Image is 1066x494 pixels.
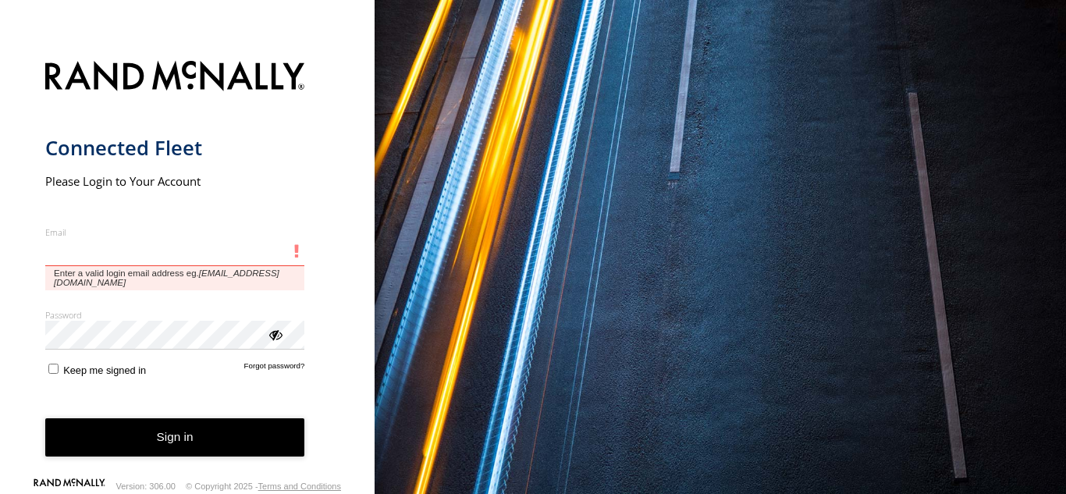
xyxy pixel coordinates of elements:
label: Email [45,226,305,238]
img: Rand McNally [45,58,305,98]
span: Keep me signed in [63,364,146,376]
label: Password [45,309,305,321]
div: Version: 306.00 [116,482,176,491]
input: Keep me signed in [48,364,59,374]
div: ViewPassword [267,326,282,342]
a: Forgot password? [244,361,305,376]
h2: Please Login to Your Account [45,173,305,189]
form: main [45,52,330,482]
span: Enter a valid login email address eg. [45,266,305,290]
em: [EMAIL_ADDRESS][DOMAIN_NAME] [54,268,279,287]
button: Sign in [45,418,305,457]
a: Visit our Website [34,478,105,494]
div: © Copyright 2025 - [186,482,341,491]
h1: Connected Fleet [45,135,305,161]
a: Terms and Conditions [258,482,341,491]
